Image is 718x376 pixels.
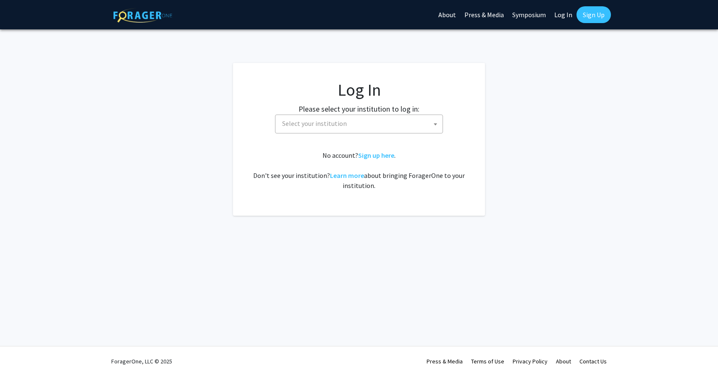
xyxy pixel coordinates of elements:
[250,80,468,100] h1: Log In
[427,358,463,365] a: Press & Media
[358,151,394,159] a: Sign up here
[579,358,607,365] a: Contact Us
[556,358,571,365] a: About
[330,171,364,180] a: Learn more about bringing ForagerOne to your institution
[576,6,611,23] a: Sign Up
[299,103,419,115] label: Please select your institution to log in:
[250,150,468,191] div: No account? . Don't see your institution? about bringing ForagerOne to your institution.
[282,119,347,128] span: Select your institution
[111,347,172,376] div: ForagerOne, LLC © 2025
[113,8,172,23] img: ForagerOne Logo
[471,358,504,365] a: Terms of Use
[275,115,443,133] span: Select your institution
[513,358,548,365] a: Privacy Policy
[279,115,443,132] span: Select your institution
